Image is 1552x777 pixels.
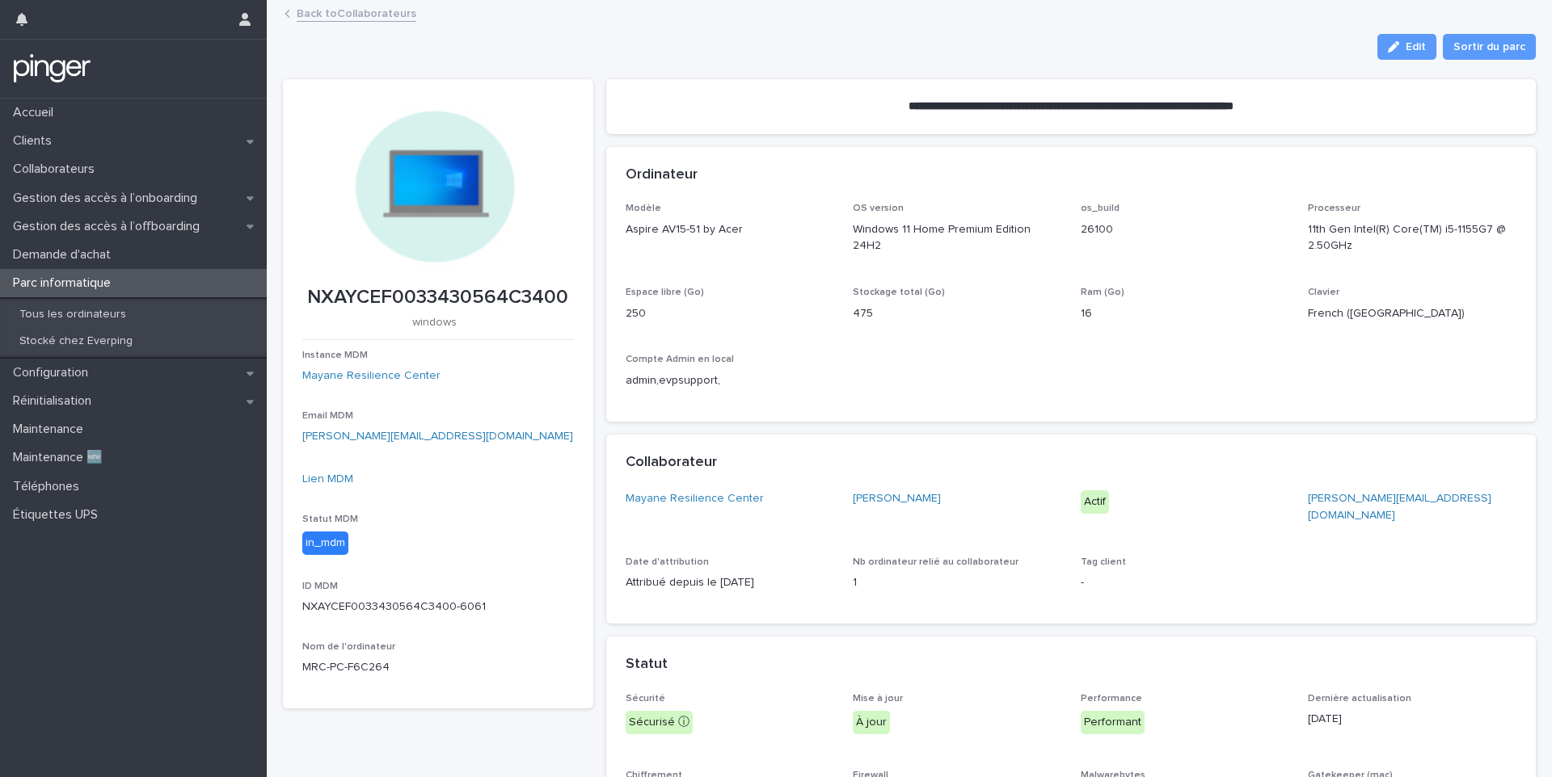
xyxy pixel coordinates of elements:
p: Windows 11 Home Premium Edition 24H2 [853,221,1061,255]
span: ID MDM [302,582,338,591]
p: 11th Gen Intel(R) Core(TM) i5-1155G7 @ 2.50GHz [1308,221,1516,255]
a: Back toCollaborateurs [297,3,416,22]
p: Aspire AV15-51 by Acer [626,221,834,238]
p: windows [302,316,567,330]
p: 475 [853,305,1061,322]
p: French ([GEOGRAPHIC_DATA]) [1308,305,1516,322]
span: Compte Admin en local [626,355,734,364]
p: Parc informatique [6,275,124,291]
p: Demande d'achat [6,247,124,262]
span: Espace libre (Go) [626,288,704,297]
p: Gestion des accès à l’onboarding [6,191,210,206]
p: 16 [1081,305,1289,322]
span: Statut MDM [302,514,358,524]
span: Nb ordinateur relié au collaborateur [853,557,1018,567]
span: Processeur [1308,204,1360,213]
span: Ram (Go) [1081,288,1124,297]
div: Sécurisé ⓘ [626,711,693,734]
img: mTgBEunGTSyRkCgitkcU [13,52,91,85]
button: Edit [1377,34,1436,60]
p: Accueil [6,105,66,120]
h2: Statut [626,656,668,674]
div: Performant [1081,711,1145,734]
p: admin,evpsupport, [626,372,834,389]
div: À jour [853,711,890,734]
p: 26100 [1081,221,1289,238]
p: Réinitialisation [6,393,104,409]
span: Mise à jour [853,694,903,703]
p: Configuration [6,365,101,380]
span: Stockage total (Go) [853,288,945,297]
button: Sortir du parc [1443,34,1536,60]
p: [DATE] [1308,711,1516,728]
p: Maintenance [6,422,96,437]
p: MRC-PC-F6C264 [302,659,574,676]
div: in_mdm [302,531,348,555]
span: Tag client [1081,557,1126,567]
span: Sortir du parc [1453,39,1525,55]
p: Clients [6,133,65,149]
p: Téléphones [6,479,92,494]
span: os_build [1081,204,1120,213]
a: [PERSON_NAME][EMAIL_ADDRESS][DOMAIN_NAME] [302,430,573,442]
a: [PERSON_NAME] [853,490,941,507]
div: Actif [1081,490,1109,514]
p: Stocké chez Everping [6,334,145,348]
p: Maintenance 🆕 [6,450,116,465]
p: Tous les ordinateurs [6,308,139,321]
a: Mayane Resilience Center [302,367,441,384]
span: Clavier [1308,288,1339,297]
p: Attribué depuis le [DATE] [626,574,834,591]
span: Date d'attribution [626,557,709,567]
span: Nom de l'ordinateur [302,642,395,652]
p: 250 [626,305,834,322]
span: Dernière actualisation [1308,694,1411,703]
p: Étiquettes UPS [6,507,111,523]
a: Mayane Resilience Center [626,490,764,507]
span: OS version [853,204,904,213]
a: [PERSON_NAME][EMAIL_ADDRESS][DOMAIN_NAME] [1308,493,1491,521]
span: Instance MDM [302,351,368,360]
h2: Collaborateur [626,454,717,472]
p: 1 [853,574,1061,591]
p: Collaborateurs [6,162,108,177]
span: Edit [1406,41,1426,52]
span: Email MDM [302,411,353,421]
p: - [1081,574,1289,591]
span: Modèle [626,204,661,213]
h2: Ordinateur [626,166,698,184]
span: Performance [1081,694,1142,703]
a: Lien MDM [302,473,353,485]
p: NXAYCEF0033430564C3400 [302,286,574,309]
p: Gestion des accès à l’offboarding [6,219,213,234]
p: NXAYCEF0033430564C3400-6061 [302,598,574,615]
span: Sécurité [626,694,665,703]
